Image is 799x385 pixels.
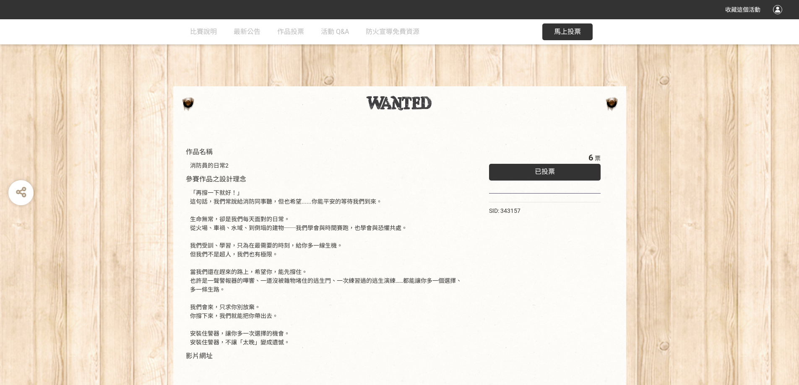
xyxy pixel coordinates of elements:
span: 馬上投票 [554,28,581,36]
a: 作品投票 [277,19,304,44]
a: 最新公告 [234,19,260,44]
span: SID: 343157 [489,207,521,214]
div: 「再撐一下就好！」 這句話，我們常說給消防同事聽，但也希望......你能平安的等待我們到來。 生命無常，卻是我們每天面對的日常。 從火場、車禍、水域、到倒塌的建物──我們學會與時間賽跑，也學會... [190,189,464,347]
a: 活動 Q&A [321,19,349,44]
span: 作品投票 [277,28,304,36]
span: 活動 Q&A [321,28,349,36]
button: 馬上投票 [542,23,593,40]
span: 參賽作品之設計理念 [186,175,246,183]
span: 已投票 [535,168,555,176]
span: 收藏這個活動 [725,6,760,13]
a: 防火宣導免費資源 [366,19,419,44]
span: 影片網址 [186,352,213,360]
div: 消防員的日常2 [190,161,464,170]
span: 防火宣導免費資源 [366,28,419,36]
span: 比賽說明 [190,28,217,36]
a: 比賽說明 [190,19,217,44]
span: 6 [588,152,593,163]
span: 最新公告 [234,28,260,36]
span: 作品名稱 [186,148,213,156]
span: 票 [595,155,601,162]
